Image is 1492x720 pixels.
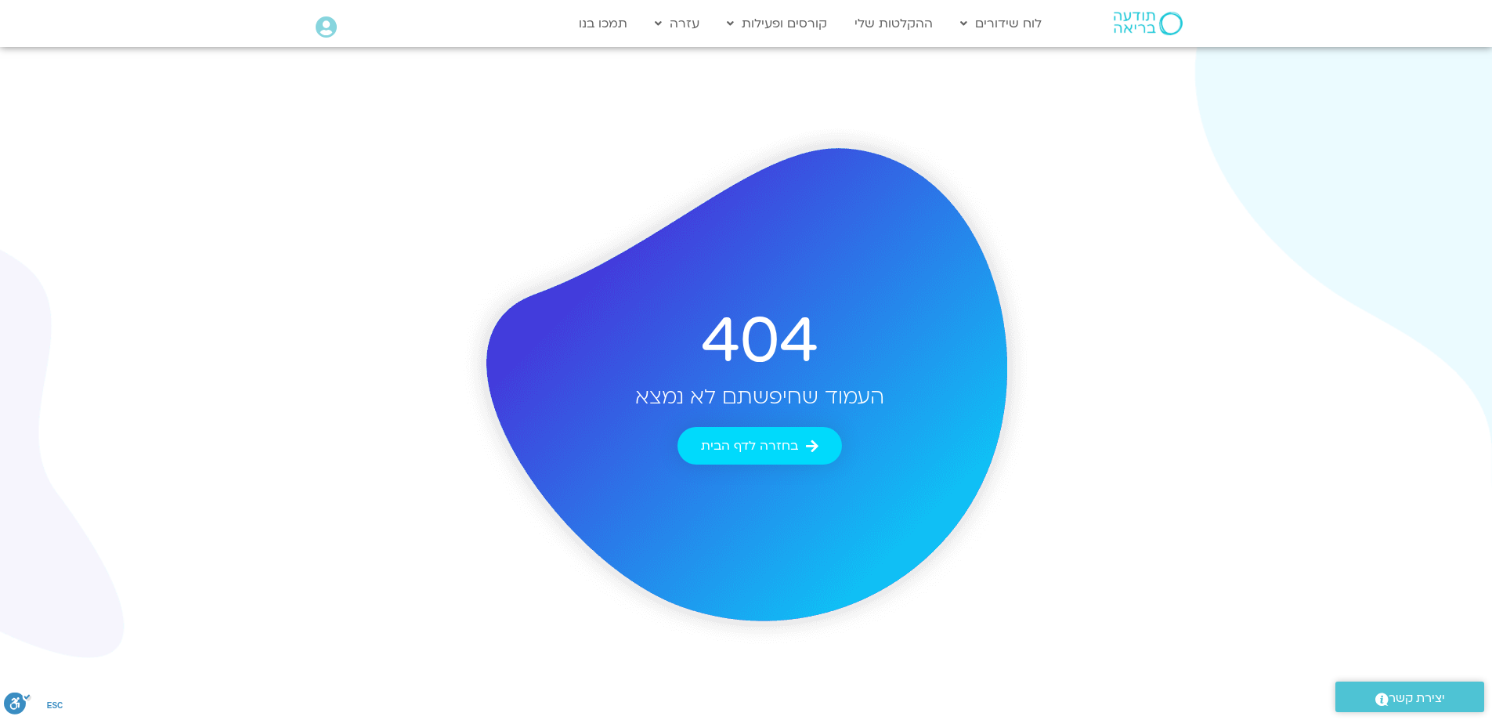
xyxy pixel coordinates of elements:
h2: 404 [625,304,895,379]
a: עזרה [647,9,707,38]
a: קורסים ופעילות [719,9,835,38]
a: לוח שידורים [952,9,1049,38]
a: בחזרה לדף הבית [677,427,842,465]
a: ההקלטות שלי [847,9,941,38]
h2: העמוד שחיפשתם לא נמצא [625,383,895,411]
img: תודעה בריאה [1114,12,1183,35]
a: יצירת קשר [1335,682,1484,712]
span: בחזרה לדף הבית [701,439,798,453]
span: יצירת קשר [1389,688,1445,709]
a: תמכו בנו [571,9,635,38]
